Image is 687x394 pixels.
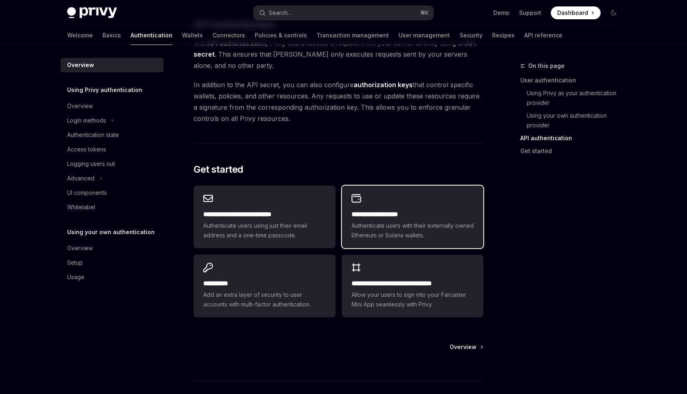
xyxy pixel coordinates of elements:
a: Connectors [213,26,245,45]
a: Overview [61,241,164,255]
div: Overview [67,101,93,111]
div: UI components [67,188,107,198]
h5: Using Privy authentication [67,85,142,95]
a: Demo [493,9,509,17]
div: Overview [67,60,94,70]
a: User management [399,26,450,45]
a: Basics [102,26,121,45]
div: Access tokens [67,145,106,154]
a: Setup [61,255,164,270]
div: Setup [67,258,83,267]
a: User authentication [520,74,626,87]
a: Recipes [492,26,515,45]
span: Add an extra layer of security to user accounts with multi-factor authentication. [203,290,325,309]
strong: authorization keys [354,81,413,89]
button: Toggle dark mode [607,6,620,19]
a: Wallets [182,26,203,45]
a: Get started [520,145,626,157]
a: Overview [61,58,164,72]
span: Authenticate users with their externally owned Ethereum or Solana wallets. [352,221,474,240]
a: Usage [61,270,164,284]
span: With , Privy authenticates a request from your server directly using an . This ensures that [PERS... [194,37,483,71]
a: Whitelabel [61,200,164,214]
a: Dashboard [551,6,601,19]
a: Overview [61,99,164,113]
h5: Using your own authentication [67,227,155,237]
a: Security [460,26,483,45]
a: Logging users out [61,157,164,171]
span: Overview [450,343,476,351]
a: API authentication [520,132,626,145]
div: Authentication state [67,130,119,140]
div: Usage [67,272,84,282]
div: Advanced [67,174,94,183]
div: Search... [269,8,291,18]
span: On this page [528,61,564,71]
a: Using Privy as your authentication provider [527,87,626,109]
a: Policies & controls [255,26,307,45]
a: Authentication [131,26,172,45]
a: Authentication state [61,128,164,142]
div: Whitelabel [67,202,95,212]
span: Dashboard [557,9,588,17]
div: Overview [67,243,93,253]
span: In addition to the API secret, you can also configure that control specific wallets, policies, an... [194,79,483,124]
span: ⌘ K [420,10,429,16]
img: dark logo [67,7,117,18]
a: Overview [450,343,483,351]
a: UI components [61,186,164,200]
a: **** **** **** ****Authenticate users with their externally owned Ethereum or Solana wallets. [342,186,483,248]
a: **** *****Add an extra layer of security to user accounts with multi-factor authentication. [194,255,335,317]
a: Transaction management [317,26,389,45]
a: Access tokens [61,142,164,157]
span: Allow your users to sign into your Farcaster Mini App seamlessly with Privy. [352,290,474,309]
span: Authenticate users using just their email address and a one-time passcode. [203,221,325,240]
div: Logging users out [67,159,115,169]
a: Welcome [67,26,93,45]
span: Get started [194,163,243,176]
div: Login methods [67,116,106,125]
a: API reference [524,26,562,45]
a: Using your own authentication provider [527,109,626,132]
button: Search...⌘K [254,6,433,20]
a: Support [519,9,541,17]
